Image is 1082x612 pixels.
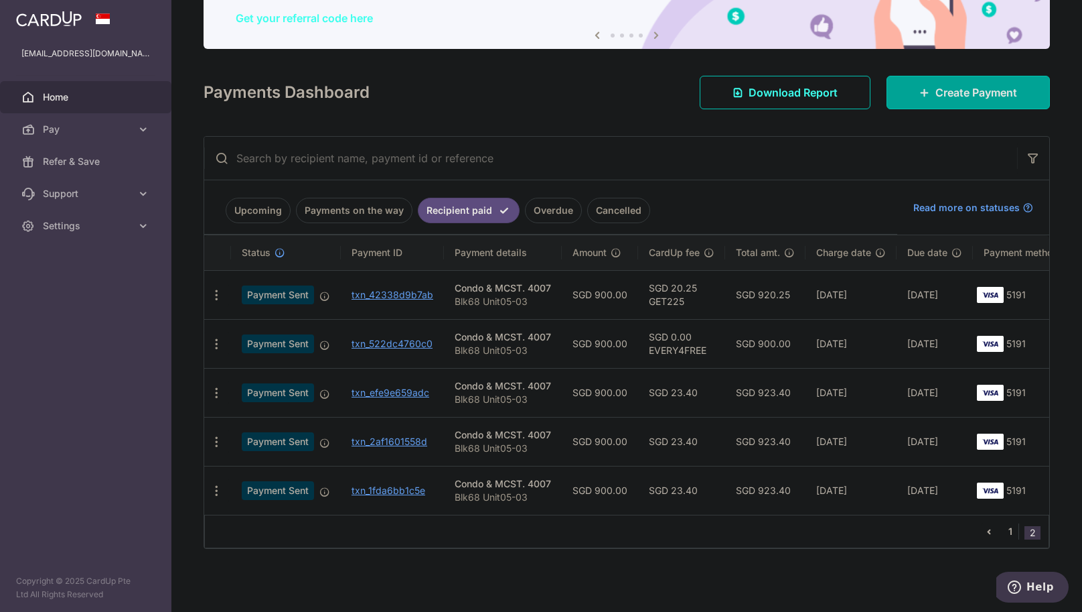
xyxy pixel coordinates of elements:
td: [DATE] [805,466,897,515]
span: 5191 [1006,338,1026,349]
a: Create Payment [886,76,1050,109]
span: 5191 [1006,436,1026,447]
td: SGD 923.40 [725,466,805,515]
td: SGD 23.40 [638,417,725,466]
td: SGD 900.00 [562,368,638,417]
span: Payment Sent [242,481,314,500]
div: Condo & MCST. 4007 [455,477,551,491]
a: txn_1fda6bb1c5e [352,485,425,496]
span: 5191 [1006,387,1026,398]
img: Bank Card [977,434,1004,450]
p: Blk68 Unit05-03 [455,442,551,455]
td: SGD 900.00 [562,466,638,515]
a: Download Report [700,76,870,109]
span: Settings [43,219,131,233]
li: 2 [1024,526,1040,540]
td: SGD 900.00 [562,319,638,368]
td: SGD 923.40 [725,368,805,417]
input: Search by recipient name, payment id or reference [204,137,1017,180]
span: Read more on statuses [913,201,1020,215]
span: Create Payment [935,84,1017,101]
td: [DATE] [897,466,973,515]
img: Bank Card [977,336,1004,352]
span: 5191 [1006,289,1026,300]
a: Upcoming [226,198,291,223]
p: Blk68 Unit05-03 [455,491,551,504]
td: SGD 23.40 [638,466,725,515]
td: [DATE] [805,368,897,417]
th: Payment details [444,235,562,270]
span: Due date [907,246,947,259]
th: Payment ID [341,235,444,270]
span: Charge date [816,246,871,259]
span: Download Report [749,84,838,101]
a: Read more on statuses [913,201,1033,215]
p: Blk68 Unit05-03 [455,393,551,406]
th: Payment method [973,235,1075,270]
td: SGD 900.00 [562,270,638,319]
span: Support [43,187,131,200]
td: [DATE] [805,319,897,368]
span: Payment Sent [242,432,314,451]
div: Condo & MCST. 4007 [455,379,551,393]
a: Payments on the way [296,198,412,223]
td: [DATE] [805,270,897,319]
td: SGD 20.25 GET225 [638,270,725,319]
img: CardUp [16,11,82,27]
nav: pager [981,515,1049,548]
span: Payment Sent [242,286,314,304]
h4: Payments Dashboard [204,80,370,105]
td: [DATE] [897,417,973,466]
span: Total amt. [736,246,780,259]
td: SGD 923.40 [725,417,805,466]
td: SGD 920.25 [725,270,805,319]
a: Cancelled [587,198,650,223]
span: Status [242,246,270,259]
div: Condo & MCST. 4007 [455,428,551,442]
a: Overdue [525,198,582,223]
img: Bank Card [977,287,1004,303]
iframe: Opens a widget where you can find more information [996,572,1069,605]
span: Amount [572,246,607,259]
td: SGD 900.00 [725,319,805,368]
p: Blk68 Unit05-03 [455,295,551,308]
span: CardUp fee [649,246,700,259]
td: [DATE] [897,368,973,417]
td: SGD 23.40 [638,368,725,417]
div: Condo & MCST. 4007 [455,330,551,344]
td: SGD 0.00 EVERY4FREE [638,319,725,368]
span: Payment Sent [242,383,314,402]
a: txn_2af1601558d [352,436,427,447]
td: [DATE] [897,319,973,368]
a: txn_42338d9b7ab [352,289,433,300]
span: Payment Sent [242,334,314,353]
td: SGD 900.00 [562,417,638,466]
a: txn_efe9e659adc [352,387,429,398]
td: [DATE] [805,417,897,466]
img: Bank Card [977,385,1004,401]
span: 5191 [1006,485,1026,496]
a: txn_522dc4760c0 [352,338,433,349]
div: Condo & MCST. 4007 [455,282,551,295]
p: [EMAIL_ADDRESS][DOMAIN_NAME] [21,47,150,60]
span: Refer & Save [43,155,131,168]
span: Home [43,90,131,104]
a: 1 [1002,524,1018,540]
a: Get your referral code here [236,11,373,25]
span: Pay [43,123,131,136]
p: Blk68 Unit05-03 [455,344,551,357]
td: [DATE] [897,270,973,319]
a: Recipient paid [418,198,520,223]
img: Bank Card [977,483,1004,499]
